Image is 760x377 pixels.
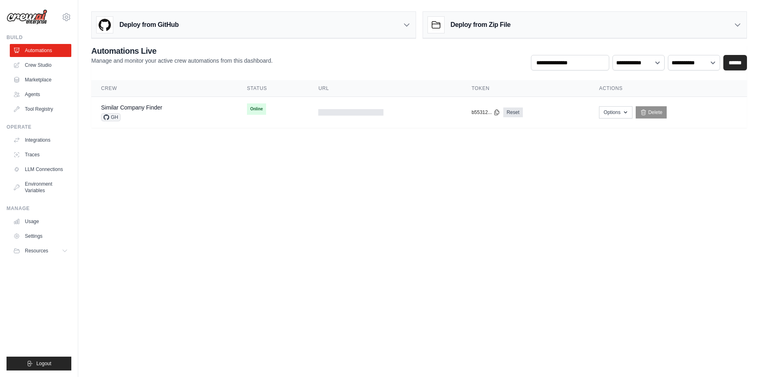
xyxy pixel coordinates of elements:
a: Marketplace [10,73,71,86]
a: LLM Connections [10,163,71,176]
span: GH [101,113,121,121]
a: Integrations [10,134,71,147]
div: Manage [7,205,71,212]
button: b55312... [471,109,500,116]
span: Online [247,103,266,115]
th: Token [462,80,589,97]
span: Resources [25,248,48,254]
button: Options [599,106,632,118]
button: Resources [10,244,71,257]
a: Similar Company Finder [101,104,162,111]
a: Agents [10,88,71,101]
th: URL [308,80,462,97]
a: Usage [10,215,71,228]
div: Operate [7,124,71,130]
th: Status [237,80,309,97]
a: Environment Variables [10,178,71,197]
iframe: Chat Widget [719,338,760,377]
h3: Deploy from Zip File [451,20,511,30]
h2: Automations Live [91,45,273,57]
img: Logo [7,9,47,25]
a: Tool Registry [10,103,71,116]
th: Actions [589,80,747,97]
span: Logout [36,360,51,367]
a: Reset [503,107,522,117]
img: GitHub Logo [97,17,113,33]
h3: Deploy from GitHub [119,20,178,30]
a: Automations [10,44,71,57]
a: Delete [636,106,667,118]
a: Crew Studio [10,59,71,72]
button: Logout [7,357,71,370]
th: Crew [91,80,237,97]
a: Settings [10,230,71,243]
a: Traces [10,148,71,161]
p: Manage and monitor your active crew automations from this dashboard. [91,57,273,65]
div: Build [7,34,71,41]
